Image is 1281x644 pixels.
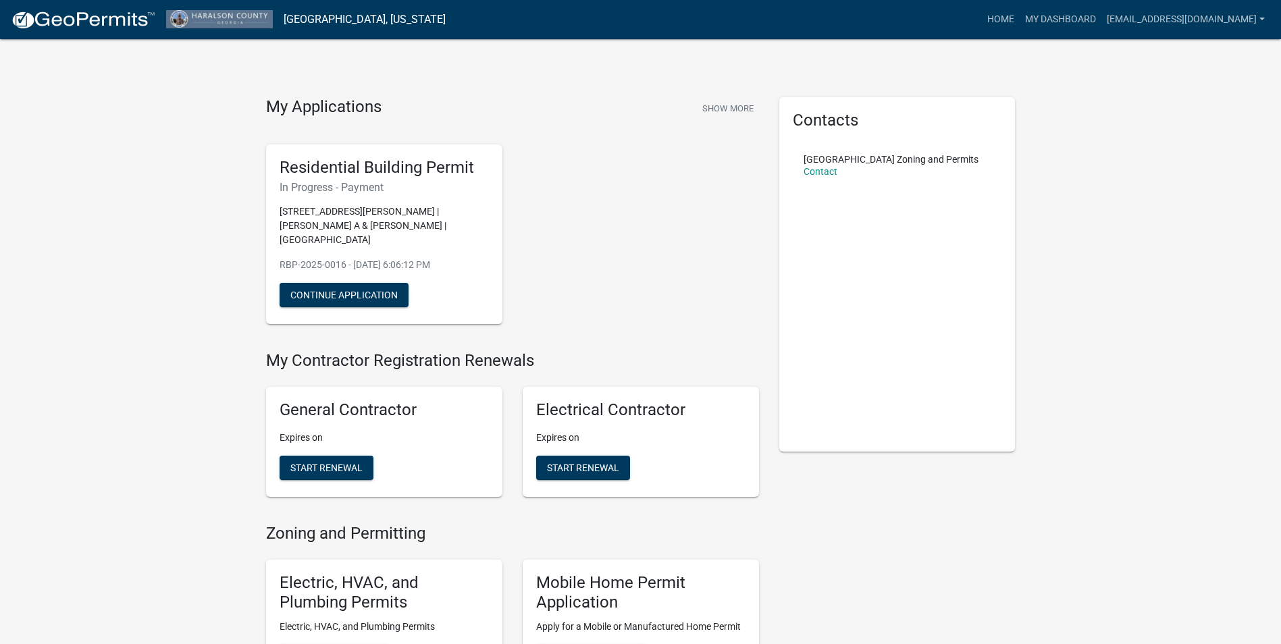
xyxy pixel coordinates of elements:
[166,10,273,28] img: Haralson County, Georgia
[804,166,837,177] a: Contact
[1020,7,1101,32] a: My Dashboard
[280,456,373,480] button: Start Renewal
[266,524,759,543] h4: Zoning and Permitting
[280,205,489,247] p: [STREET_ADDRESS][PERSON_NAME] | [PERSON_NAME] A & [PERSON_NAME] | [GEOGRAPHIC_DATA]
[280,431,489,445] p: Expires on
[280,283,409,307] button: Continue Application
[280,620,489,634] p: Electric, HVAC, and Plumbing Permits
[266,351,759,508] wm-registration-list-section: My Contractor Registration Renewals
[284,8,446,31] a: [GEOGRAPHIC_DATA], [US_STATE]
[280,158,489,178] h5: Residential Building Permit
[536,431,746,445] p: Expires on
[536,400,746,420] h5: Electrical Contractor
[536,620,746,634] p: Apply for a Mobile or Manufactured Home Permit
[793,111,1002,130] h5: Contacts
[697,97,759,119] button: Show More
[280,573,489,612] h5: Electric, HVAC, and Plumbing Permits
[266,351,759,371] h4: My Contractor Registration Renewals
[1101,7,1270,32] a: [EMAIL_ADDRESS][DOMAIN_NAME]
[547,462,619,473] span: Start Renewal
[290,462,363,473] span: Start Renewal
[804,155,978,164] p: [GEOGRAPHIC_DATA] Zoning and Permits
[280,400,489,420] h5: General Contractor
[536,573,746,612] h5: Mobile Home Permit Application
[280,181,489,194] h6: In Progress - Payment
[536,456,630,480] button: Start Renewal
[280,258,489,272] p: RBP-2025-0016 - [DATE] 6:06:12 PM
[266,97,382,117] h4: My Applications
[982,7,1020,32] a: Home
